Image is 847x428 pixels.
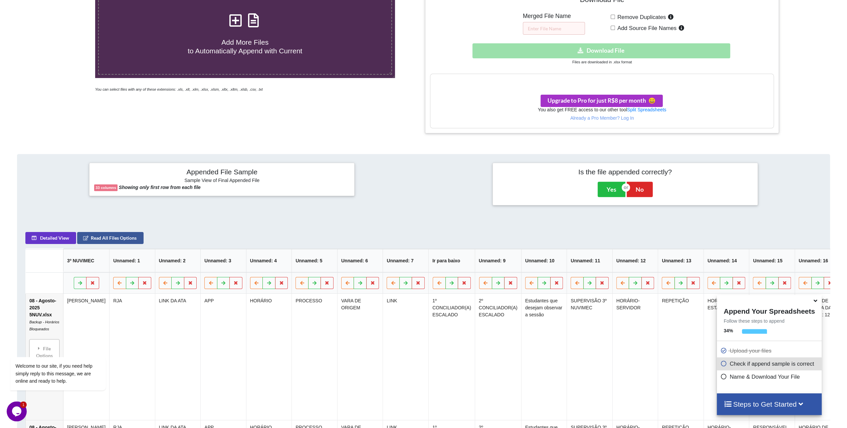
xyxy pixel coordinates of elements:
td: HORÁRIO-ESTAGIÁRIO [703,293,749,420]
td: HORÁRIO-SERVIDOR [612,293,658,420]
th: Unnamed: 10 [521,249,567,272]
td: RJA [109,293,155,420]
button: Yes [598,182,625,197]
span: Add Source File Names [615,25,676,31]
h5: Merged File Name [523,13,585,20]
th: Ir para baixo [428,249,475,272]
p: Check if append sample is correct [720,360,820,368]
a: Split Spreadsheets [627,107,666,112]
td: RESPONSÁVEL QUE REALIZOU A AUDIÊNCIA [749,293,795,420]
td: 08 - Agosto- 2025 5NUV.xlsx [26,293,63,420]
b: Showing only first row from each file [119,185,201,190]
p: Upload your files [720,347,820,355]
td: 1º CONCILIADOR(A) ESCALADO [428,293,475,420]
p: Follow these steps to append [717,318,821,324]
h4: Appended File Sample [94,168,350,177]
h4: Append Your Spreadsheets [717,305,821,315]
h4: Is the file appended correctly? [497,168,753,176]
th: Unnamed: 15 [749,249,795,272]
th: Unnamed: 7 [383,249,428,272]
button: Read All Files Options [77,232,144,244]
th: Unnamed: 4 [246,249,292,272]
td: HORÁRIO [246,293,292,420]
b: 33 columns [95,186,116,190]
h6: You also get FREE access to our other tool [430,107,774,113]
th: Unnamed: 11 [567,249,612,272]
th: Unnamed: 3 [200,249,246,272]
button: Upgrade to Pro for just R$8 per monthsmile [541,95,663,107]
p: Name & Download Your File [720,373,820,381]
th: 3º NUVIMEC [63,249,109,272]
p: Already a Pro Member? Log In [430,115,774,121]
td: [PERSON_NAME] [63,293,109,420]
td: SUPERVISÃO 3º NUVIMEC [567,293,612,420]
td: Estudantes que desejam observar a sessão [521,293,567,420]
button: Detailed View [25,232,76,244]
th: Unnamed: 14 [703,249,749,272]
th: Unnamed: 12 [612,249,658,272]
iframe: chat widget [7,297,127,398]
h4: Steps to Get Started [723,400,815,408]
span: Remove Duplicates [615,14,666,20]
h3: Your files are more than 1 MB [430,77,774,85]
input: Enter File Name [523,22,585,35]
span: Upgrade to Pro for just R$8 per month [548,97,656,104]
button: No [627,182,653,197]
td: REPETIÇÃO [658,293,703,420]
h6: Sample View of Final Appended File [94,178,350,184]
th: Unnamed: 5 [291,249,337,272]
th: Unnamed: 1 [109,249,155,272]
i: You can select files with any of these extensions: .xls, .xlt, .xlm, .xlsx, .xlsm, .xltx, .xltm, ... [95,87,263,91]
td: HORÁRIO DE ABERTURA DA SALA - EX.: 12:49 [795,293,840,420]
td: VARA DE ORIGEM [337,293,383,420]
td: 2º CONCILIADOR(A) ESCALADO [475,293,521,420]
th: Unnamed: 6 [337,249,383,272]
th: Unnamed: 16 [795,249,840,272]
b: 34 % [723,328,733,333]
small: Files are downloaded in .xlsx format [572,60,632,64]
td: APP [200,293,246,420]
td: PROCESSO [291,293,337,420]
span: smile [646,97,656,104]
th: Unnamed: 2 [155,249,201,272]
td: LINK DA ATA [155,293,201,420]
span: Add More Files to Automatically Append with Current [188,38,302,54]
td: LINK [383,293,428,420]
iframe: chat widget [7,401,28,421]
th: Unnamed: 9 [475,249,521,272]
th: Unnamed: 13 [658,249,703,272]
